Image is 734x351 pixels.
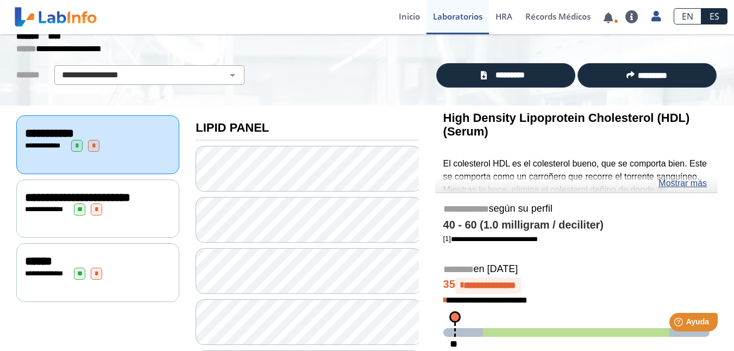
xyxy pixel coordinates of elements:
[443,203,710,215] h5: según su perfil
[443,278,710,294] h4: 35
[495,11,512,22] span: HRA
[196,121,269,134] b: LIPID PANEL
[658,177,707,190] a: Mostrar más
[443,235,538,243] a: [1]
[443,219,710,232] h4: 40 - 60 (1.0 milligram / deciliter)
[443,111,690,138] b: High Density Lipoprotein Cholesterol (HDL) (Serum)
[443,263,710,276] h5: en [DATE]
[443,157,710,274] p: El colesterol HDL es el colesterol bueno, que se comporta bien. Este se comporta como un carroñer...
[701,8,727,24] a: ES
[674,8,701,24] a: EN
[637,309,722,339] iframe: Help widget launcher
